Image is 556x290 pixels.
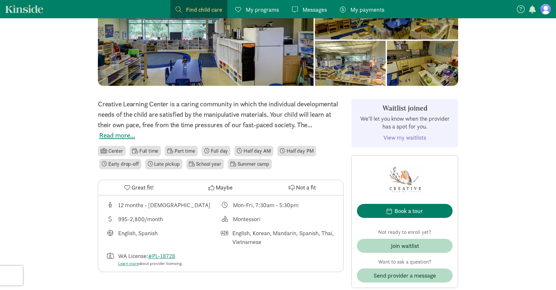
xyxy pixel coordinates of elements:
[5,5,43,13] a: Kinside
[357,115,453,130] p: We'll let you know when the provider has a spot for you.
[165,146,197,156] li: Part time
[350,5,384,14] span: My payments
[131,183,154,192] span: Great fit!
[202,146,231,156] li: Full day
[186,159,224,169] li: School year
[391,241,419,250] div: Join waitlist
[118,252,183,267] div: WA License:
[106,252,221,267] div: License number
[277,146,316,156] li: Half day PM
[106,229,221,246] div: Languages taught
[99,130,135,141] button: Read more...
[357,258,453,266] p: Want to ask a question?
[357,239,453,253] button: Join waitlist
[118,260,183,267] div: about provider licensing.
[145,159,182,169] li: Late pickup
[148,252,175,260] a: #PL-18728
[296,183,316,192] span: Not a fit
[99,159,141,169] li: Early drop-off
[262,180,343,195] button: Not a fit
[233,215,260,223] div: Montessori
[232,229,336,246] div: English, Korean, Mandarin, Spanish, Thai, Vietnamese
[118,261,139,266] a: Learn more
[180,180,261,195] button: Maybe
[221,215,336,223] div: This provider's education philosophy
[98,180,180,195] button: Great fit!
[106,201,221,209] div: Age range for children that this provider cares for
[246,5,279,14] span: My programs
[130,146,161,156] li: Full time
[221,229,336,246] div: Languages spoken
[357,104,453,112] h3: Waitlist joined
[118,229,158,246] div: English, Spanish
[186,5,222,14] span: Find child care
[385,161,425,196] img: Provider logo
[383,134,426,141] a: View my waitlists
[98,99,344,130] div: Creative Learning Center is a caring community in which the individual developmental needs of the...
[357,268,453,282] button: Send provider a message
[374,271,436,280] span: Send provider a message
[216,183,233,192] span: Maybe
[98,146,126,156] li: Center
[106,215,221,223] div: Average tuition for this program
[357,204,453,218] button: Book a tour
[234,146,273,156] li: Half day AM
[302,5,327,14] span: Messages
[118,215,163,223] div: 995-2,800/month
[221,201,336,209] div: Class schedule
[228,159,272,169] li: Summer camp
[357,228,453,236] p: Not ready to enroll yet?
[118,201,210,209] div: 12 months - [DEMOGRAPHIC_DATA]
[394,206,423,215] div: Book a tour
[233,201,299,209] div: Mon-Fri, 7:30am - 5:30pm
